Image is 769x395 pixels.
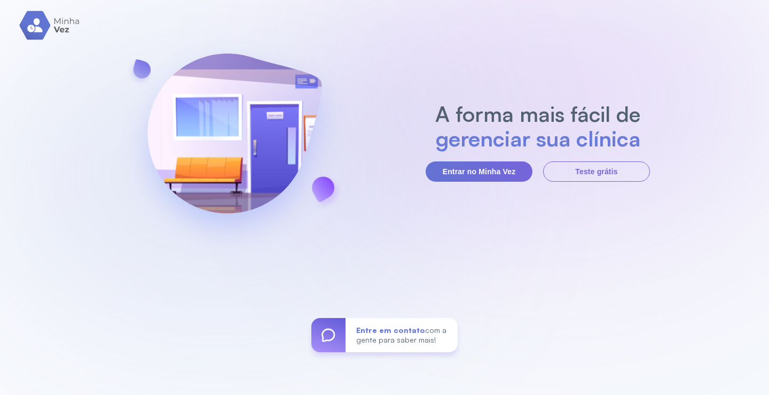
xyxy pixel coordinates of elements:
[346,318,458,352] div: com a gente para saber mais!
[356,326,425,335] span: Entre em contato
[426,161,532,182] button: Entrar no Minha Vez
[119,25,350,258] img: banner-login.svg
[430,102,646,126] h2: A forma mais fácil de
[311,318,458,352] a: Entre em contatocom a gente para saber mais!
[543,161,650,182] button: Teste grátis
[430,126,646,151] h2: gerenciar sua clínica
[19,11,81,40] img: logo.svg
